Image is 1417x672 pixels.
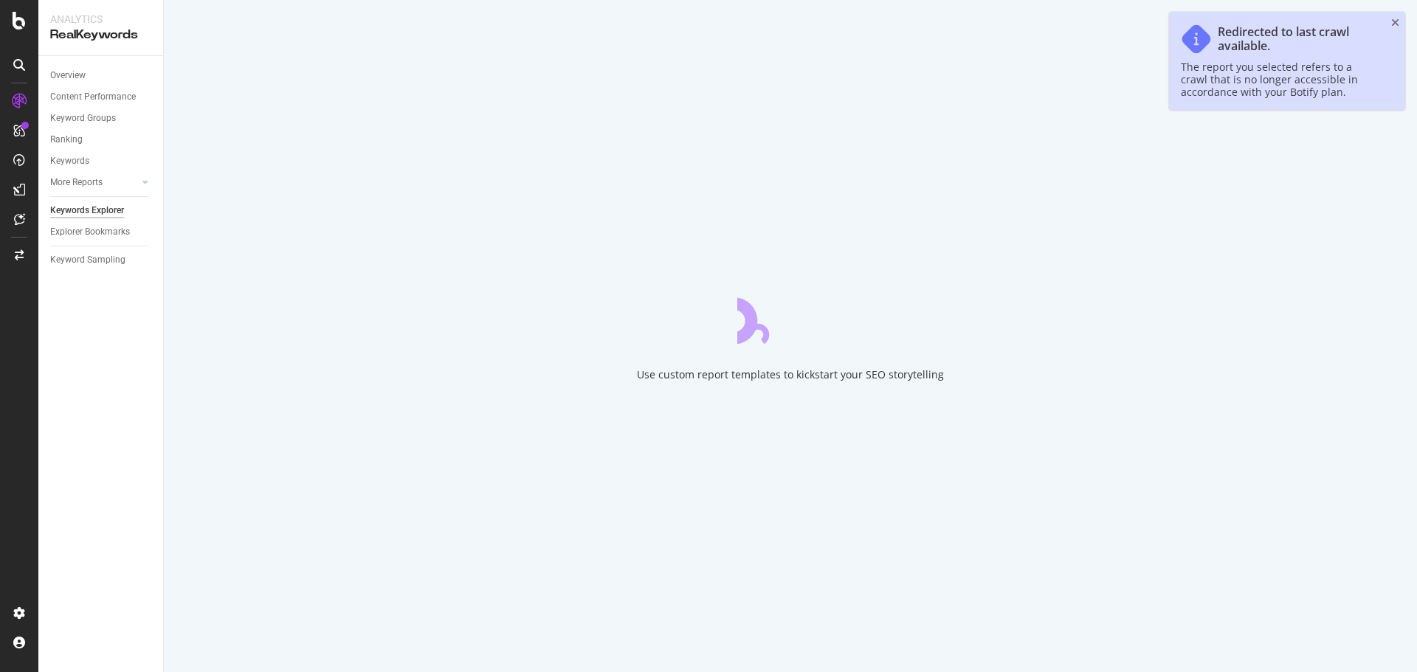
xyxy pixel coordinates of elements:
[50,224,130,240] div: Explorer Bookmarks
[50,68,153,83] a: Overview
[737,291,844,344] div: animation
[50,224,153,240] a: Explorer Bookmarks
[50,203,124,218] div: Keywords Explorer
[1218,25,1379,53] div: Redirected to last crawl available.
[50,111,153,126] a: Keyword Groups
[50,111,116,126] div: Keyword Groups
[50,89,136,105] div: Content Performance
[50,153,89,169] div: Keywords
[50,89,153,105] a: Content Performance
[1181,60,1379,98] div: The report you selected refers to a crawl that is no longer accessible in accordance with your Bo...
[50,203,153,218] a: Keywords Explorer
[50,132,83,148] div: Ranking
[50,12,151,27] div: Analytics
[637,367,944,382] div: Use custom report templates to kickstart your SEO storytelling
[50,153,153,169] a: Keywords
[1391,18,1399,28] div: close toast
[50,27,151,44] div: RealKeywords
[50,132,153,148] a: Ranking
[50,175,103,190] div: More Reports
[50,175,138,190] a: More Reports
[50,252,153,268] a: Keyword Sampling
[50,68,86,83] div: Overview
[50,252,125,268] div: Keyword Sampling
